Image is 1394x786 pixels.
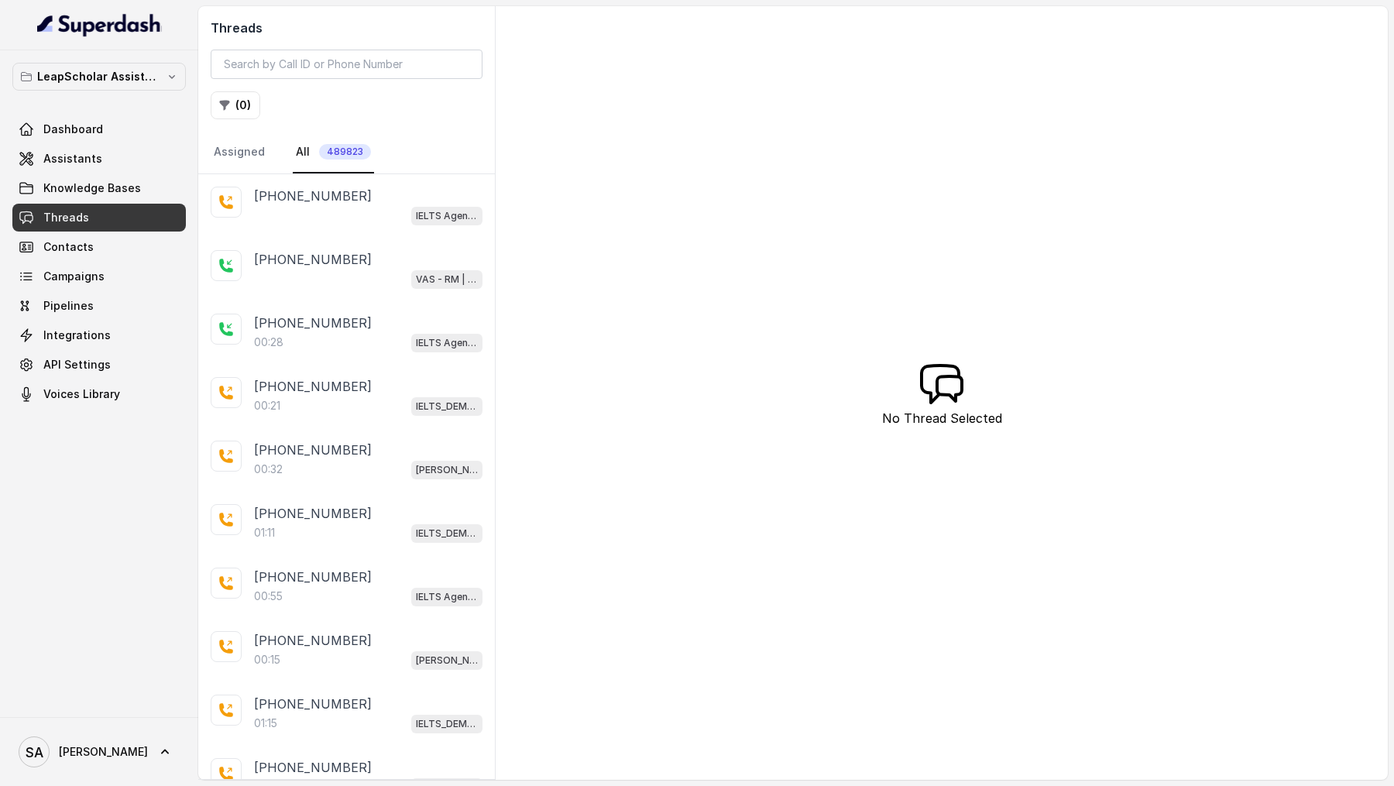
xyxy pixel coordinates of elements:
p: LeapScholar Assistant [37,67,161,86]
img: light.svg [37,12,162,37]
p: IELTS_DEMO_gk (agent 1) [416,716,478,732]
p: 00:32 [254,462,283,477]
p: 00:28 [254,335,283,350]
p: [PHONE_NUMBER] [254,568,372,586]
p: 00:21 [254,398,280,414]
a: API Settings [12,351,186,379]
span: Voices Library [43,386,120,402]
p: [PHONE_NUMBER] [254,377,372,396]
a: Threads [12,204,186,232]
p: No Thread Selected [882,409,1002,427]
p: [PHONE_NUMBER] [254,187,372,205]
a: Dashboard [12,115,186,143]
p: 01:15 [254,716,277,731]
p: [PHONE_NUMBER] [254,758,372,777]
a: Voices Library [12,380,186,408]
p: 00:55 [254,589,283,604]
p: [PHONE_NUMBER] [254,695,372,713]
p: [PHONE_NUMBER] [254,250,372,269]
a: All489823 [293,132,374,173]
p: [PHONE_NUMBER] [254,314,372,332]
span: Contacts [43,239,94,255]
a: Knowledge Bases [12,174,186,202]
a: [PERSON_NAME] [12,730,186,774]
span: Threads [43,210,89,225]
p: IELTS Agent 2 [416,335,478,351]
span: 489823 [319,144,371,160]
p: [PERSON_NAME] ielts testing (agent -1) [416,653,478,668]
p: IELTS Agent 2 [416,208,478,224]
p: [PERSON_NAME] ielts testing (agent -1) [416,462,478,478]
p: IELTS Agent 2 [416,589,478,605]
a: Assigned [211,132,268,173]
p: VAS - RM | [PERSON_NAME] [416,272,478,287]
p: IELTS_DEMO_gk (agent 1) [416,399,478,414]
text: SA [26,744,43,760]
p: [PHONE_NUMBER] [254,441,372,459]
span: API Settings [43,357,111,372]
span: [PERSON_NAME] [59,744,148,760]
p: [PHONE_NUMBER] [254,631,372,650]
a: Assistants [12,145,186,173]
a: Contacts [12,233,186,261]
p: IELTS_DEMO_gk (agent 1) [416,526,478,541]
h2: Threads [211,19,482,37]
p: [PHONE_NUMBER] [254,504,372,523]
input: Search by Call ID or Phone Number [211,50,482,79]
p: 00:15 [254,652,280,668]
p: 01:11 [254,525,275,541]
span: Pipelines [43,298,94,314]
a: Pipelines [12,292,186,320]
a: Integrations [12,321,186,349]
span: Campaigns [43,269,105,284]
span: Dashboard [43,122,103,137]
nav: Tabs [211,132,482,173]
span: Assistants [43,151,102,166]
button: LeapScholar Assistant [12,63,186,91]
button: (0) [211,91,260,119]
span: Knowledge Bases [43,180,141,196]
span: Integrations [43,328,111,343]
a: Campaigns [12,263,186,290]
